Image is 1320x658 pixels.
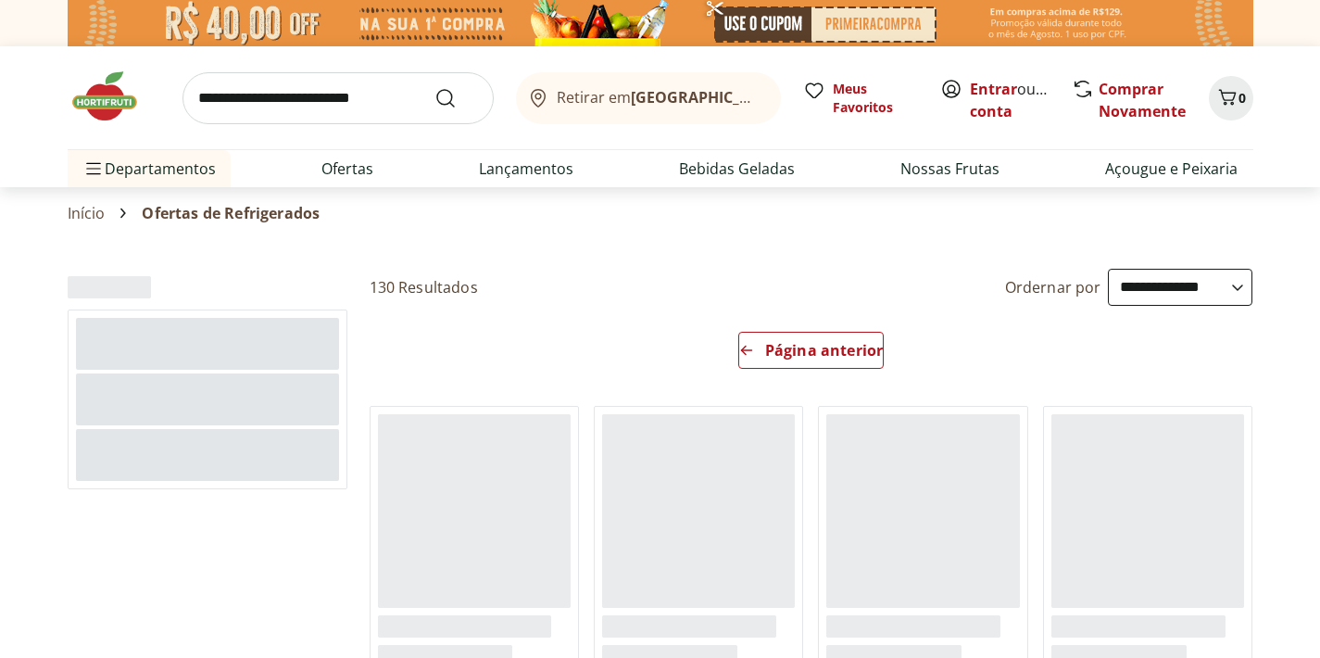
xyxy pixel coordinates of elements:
a: Comprar Novamente [1099,79,1186,121]
button: Carrinho [1209,76,1253,120]
a: Açougue e Peixaria [1105,158,1238,180]
button: Retirar em[GEOGRAPHIC_DATA]/[GEOGRAPHIC_DATA] [516,72,781,124]
b: [GEOGRAPHIC_DATA]/[GEOGRAPHIC_DATA] [631,87,943,108]
button: Submit Search [434,87,479,109]
button: Menu [82,146,105,191]
img: Hortifruti [68,69,160,124]
span: 0 [1238,89,1246,107]
span: Página anterior [765,343,883,358]
span: Retirar em [557,89,761,106]
a: Bebidas Geladas [679,158,795,180]
a: Nossas Frutas [900,158,999,180]
input: search [182,72,494,124]
label: Ordernar por [1005,277,1101,297]
a: Meus Favoritos [803,80,918,117]
a: Entrar [970,79,1017,99]
span: Meus Favoritos [833,80,918,117]
span: ou [970,78,1052,122]
span: Departamentos [82,146,216,191]
a: Lançamentos [479,158,573,180]
h2: 130 Resultados [370,277,478,297]
svg: Arrow Left icon [739,343,754,358]
a: Página anterior [738,332,884,376]
span: Ofertas de Refrigerados [142,205,320,221]
a: Início [68,205,106,221]
a: Criar conta [970,79,1072,121]
a: Ofertas [321,158,373,180]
